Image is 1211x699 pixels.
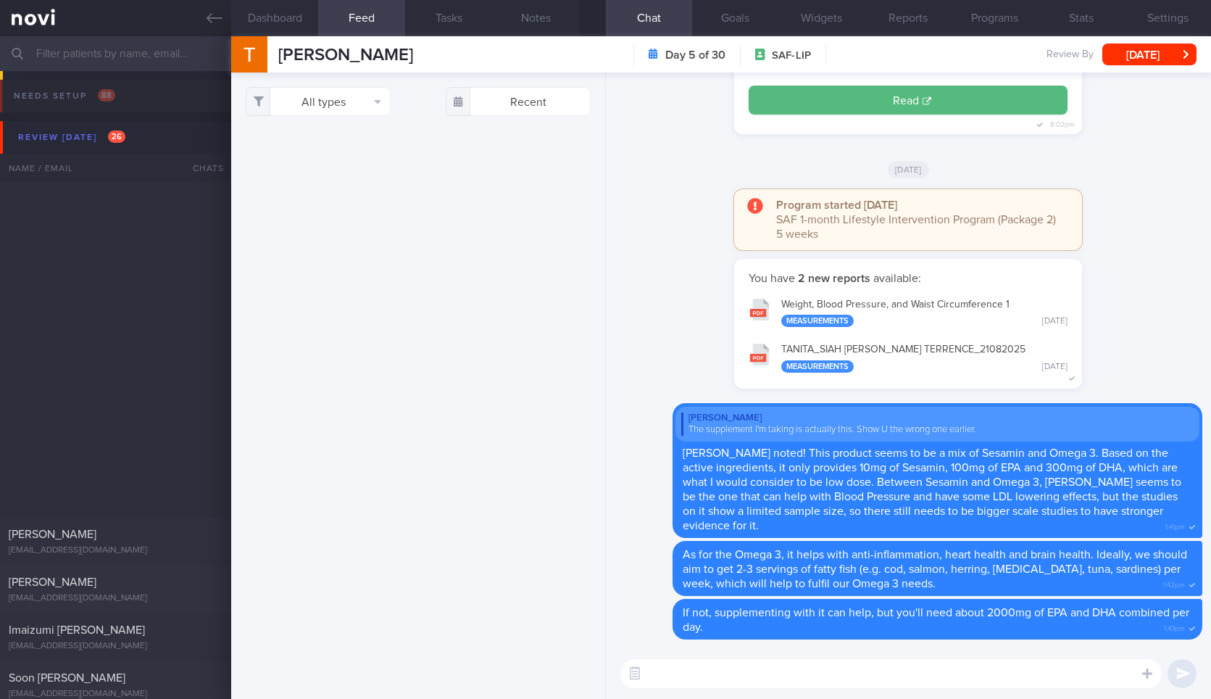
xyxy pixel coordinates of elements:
div: Measurements [781,360,854,373]
span: 1:42pm [1163,576,1185,590]
div: TANITA_ SIAH [PERSON_NAME] TERRENCE_ 21082025 [781,344,1068,373]
span: SAF-LIP [772,49,811,63]
div: [EMAIL_ADDRESS][DOMAIN_NAME] [9,545,222,556]
span: 88 [98,89,115,102]
span: [PERSON_NAME] [278,46,413,64]
span: [PERSON_NAME] noted! This product seems to be a mix of Sesamin and Omega 3. Based on the active i... [683,447,1181,532]
span: [DATE] [888,161,929,178]
span: 8:02pm [1050,118,1075,131]
strong: Program started [DATE] [776,199,897,211]
div: Weight, Blood Pressure, and Waist Circumference 1 [781,299,1068,328]
span: Soon [PERSON_NAME] [9,672,125,684]
button: [DATE] [1102,44,1197,65]
span: 1:43pm [1164,620,1185,634]
button: Weight, Blood Pressure, and Waist Circumference 1 Measurements [DATE] [741,289,1075,335]
div: [EMAIL_ADDRESS][DOMAIN_NAME] [9,593,222,604]
span: [PERSON_NAME] [9,529,96,540]
div: [DATE] [1042,316,1068,327]
button: All types [246,87,391,116]
p: You have available: [749,271,1068,286]
button: TANITA_SIAH [PERSON_NAME] TERRENCE_21082025 Measurements [DATE] [741,334,1075,380]
div: Needs setup [10,86,119,106]
span: 1:41pm [1165,518,1185,532]
span: [PERSON_NAME] [9,576,96,588]
span: 26 [108,131,125,143]
strong: 2 new reports [795,273,873,284]
div: Chats [173,154,231,183]
div: [DATE] [1042,362,1068,373]
button: Read [749,86,1068,115]
span: Just installed your sensor? Here's some helpful information on how to use it [749,47,1062,73]
div: [PERSON_NAME] [681,413,1194,424]
span: SAF 1-month Lifestyle Intervention Program (Package 2) [776,214,1056,226]
span: As for the Omega 3, it helps with anti-inflammation, heart health and brain health. Ideally, we s... [683,549,1187,590]
div: [EMAIL_ADDRESS][DOMAIN_NAME] [9,641,222,652]
div: Measurements [781,315,854,327]
span: Imaizumi [PERSON_NAME] [9,624,145,636]
div: The supplement I'm taking is actually this. Show U the wrong one earlier. [681,424,1194,436]
span: Review By [1046,49,1094,62]
strong: Day 5 of 30 [665,48,725,62]
div: Review [DATE] [14,128,129,147]
span: 5 weeks [776,228,818,240]
span: If not, supplementing with it can help, but you'll need about 2000mg of EPA and DHA combined per ... [683,607,1189,633]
